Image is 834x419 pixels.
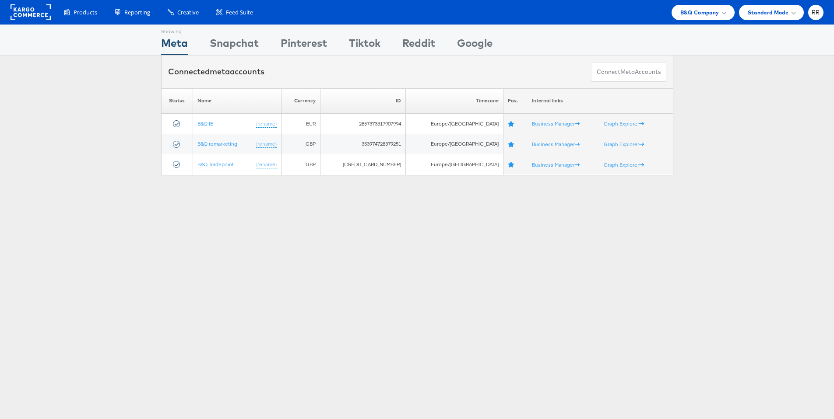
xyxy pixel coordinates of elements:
td: GBP [281,154,320,175]
th: Name [193,88,281,113]
span: RR [812,10,820,15]
span: Products [74,8,97,17]
div: Reddit [402,35,435,55]
a: (rename) [256,120,277,127]
span: B&Q Company [680,8,719,17]
div: Connected accounts [168,66,264,77]
a: Graph Explorer [604,120,644,127]
a: B&Q Tradepoint [197,161,234,167]
span: meta [620,68,635,76]
th: ID [320,88,405,113]
div: Snapchat [210,35,259,55]
a: B&Q IE [197,120,213,126]
div: Google [457,35,493,55]
div: Tiktok [349,35,380,55]
span: Standard Mode [748,8,788,17]
td: Europe/[GEOGRAPHIC_DATA] [405,154,503,175]
td: 2857373317907994 [320,113,405,134]
th: Timezone [405,88,503,113]
span: Creative [177,8,199,17]
span: Feed Suite [226,8,253,17]
div: Pinterest [281,35,327,55]
td: GBP [281,134,320,154]
th: Status [161,88,193,113]
a: Graph Explorer [604,140,644,147]
a: B&Q remarketing [197,140,237,147]
td: 353974728379251 [320,134,405,154]
th: Currency [281,88,320,113]
a: (rename) [256,161,277,168]
a: Business Manager [532,140,580,147]
a: Business Manager [532,161,580,168]
td: Europe/[GEOGRAPHIC_DATA] [405,134,503,154]
button: ConnectmetaAccounts [591,62,666,82]
a: Graph Explorer [604,161,644,168]
span: meta [210,66,230,77]
a: (rename) [256,140,277,148]
a: Business Manager [532,120,580,127]
div: Meta [161,35,188,55]
span: Reporting [124,8,150,17]
td: EUR [281,113,320,134]
div: Showing [161,25,188,35]
td: [CREDIT_CARD_NUMBER] [320,154,405,175]
td: Europe/[GEOGRAPHIC_DATA] [405,113,503,134]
